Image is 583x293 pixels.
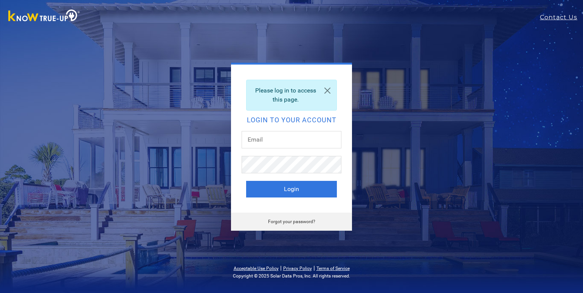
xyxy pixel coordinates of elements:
[316,266,350,271] a: Terms of Service
[246,117,337,123] h2: Login to your account
[280,264,282,271] span: |
[313,264,315,271] span: |
[5,8,84,25] img: Know True-Up
[234,266,279,271] a: Acceptable Use Policy
[268,219,315,224] a: Forgot your password?
[242,131,341,148] input: Email
[246,80,337,111] div: Please log in to access this page.
[283,266,312,271] a: Privacy Policy
[318,80,336,101] a: Close
[540,13,583,22] a: Contact Us
[246,181,337,197] button: Login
